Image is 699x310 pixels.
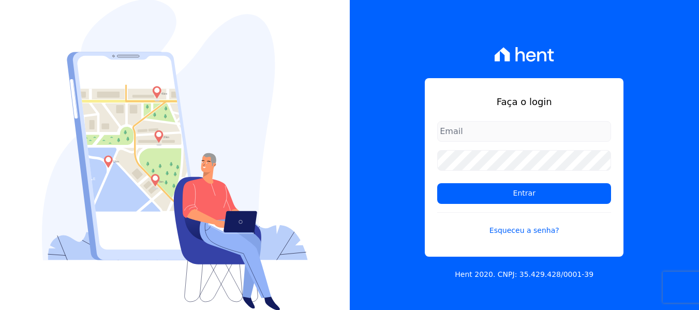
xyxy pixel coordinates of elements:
p: Hent 2020. CNPJ: 35.429.428/0001-39 [455,269,593,280]
input: Entrar [437,183,611,204]
input: Email [437,121,611,142]
a: Esqueceu a senha? [437,212,611,236]
h1: Faça o login [437,95,611,109]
